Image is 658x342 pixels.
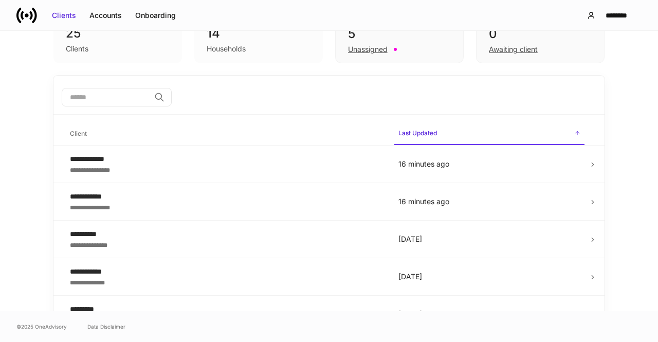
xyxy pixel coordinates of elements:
div: Clients [66,44,88,54]
p: 16 minutes ago [398,196,580,207]
h6: Client [70,129,87,138]
span: © 2025 OneAdvisory [16,322,67,331]
div: 0 [489,26,592,42]
div: Households [207,44,246,54]
div: 0Awaiting client [476,17,605,63]
a: Data Disclaimer [87,322,125,331]
div: 5Unassigned [335,17,464,63]
p: [DATE] [398,309,580,319]
span: Client [66,123,386,145]
div: 14 [207,25,310,42]
div: 25 [66,25,170,42]
p: 16 minutes ago [398,159,580,169]
p: [DATE] [398,234,580,244]
button: Accounts [83,7,129,24]
div: Awaiting client [489,44,538,55]
div: 5 [348,26,451,42]
h6: Last Updated [398,128,437,138]
button: Clients [45,7,83,24]
div: Accounts [89,10,122,21]
div: Onboarding [135,10,176,21]
p: [DATE] [398,272,580,282]
button: Onboarding [129,7,182,24]
span: Last Updated [394,123,584,145]
div: Clients [52,10,76,21]
div: Unassigned [348,44,388,55]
